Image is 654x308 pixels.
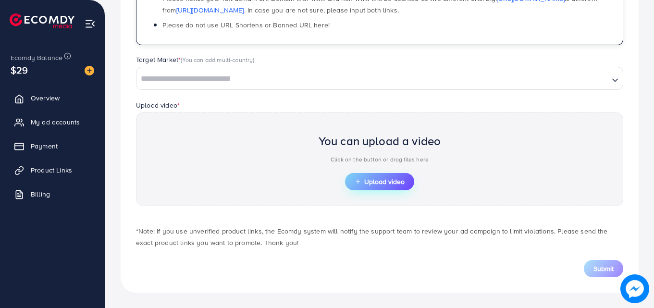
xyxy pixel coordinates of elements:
[355,178,405,185] span: Upload video
[31,189,50,199] span: Billing
[136,225,623,248] p: *Note: If you use unverified product links, the Ecomdy system will notify the support team to rev...
[10,13,74,28] img: logo
[584,260,623,277] button: Submit
[31,93,60,103] span: Overview
[176,5,244,15] a: [URL][DOMAIN_NAME]
[11,63,28,77] span: $29
[620,274,649,303] img: image
[7,88,98,108] a: Overview
[136,100,180,110] label: Upload video
[31,141,58,151] span: Payment
[345,173,414,190] button: Upload video
[85,66,94,75] img: image
[319,154,441,165] p: Click on the button or drag files here
[162,20,330,30] span: Please do not use URL Shortens or Banned URL here!
[7,185,98,204] a: Billing
[7,160,98,180] a: Product Links
[7,136,98,156] a: Payment
[31,165,72,175] span: Product Links
[136,55,255,64] label: Target Market
[181,55,254,64] span: (You can add multi-country)
[137,72,608,86] input: Search for option
[7,112,98,132] a: My ad accounts
[593,264,614,273] span: Submit
[11,53,62,62] span: Ecomdy Balance
[85,18,96,29] img: menu
[136,67,623,90] div: Search for option
[31,117,80,127] span: My ad accounts
[319,134,441,148] h2: You can upload a video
